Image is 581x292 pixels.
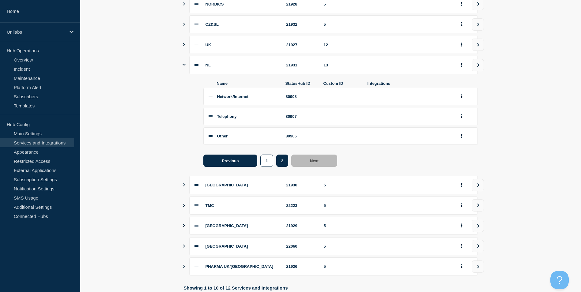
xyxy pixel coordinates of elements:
[183,257,186,275] button: Show services
[324,22,451,27] div: 5
[458,92,466,101] button: group actions
[472,18,484,31] button: view group
[206,63,211,67] span: NL
[206,244,248,249] span: [GEOGRAPHIC_DATA]
[286,264,316,269] div: 21926
[550,271,569,289] iframe: Help Scout Beacon - Open
[183,15,186,33] button: Show services
[458,60,466,70] button: group actions
[286,2,316,6] div: 21928
[472,199,484,212] button: view group
[472,59,484,71] button: view group
[217,81,278,86] span: Name
[310,159,319,163] span: Next
[472,220,484,232] button: view group
[458,40,466,50] button: group actions
[324,244,451,249] div: 5
[458,180,466,190] button: group actions
[472,179,484,191] button: view group
[286,244,316,249] div: 22060
[183,56,186,74] button: Show services
[206,22,219,27] span: CZ&SL
[286,223,316,228] div: 21929
[458,131,466,141] button: group actions
[324,203,451,208] div: 5
[286,63,316,67] div: 21931
[324,264,451,269] div: 5
[206,2,224,6] span: NORDICS
[286,22,316,27] div: 21932
[206,203,214,208] span: TMC
[324,223,451,228] div: 5
[458,201,466,210] button: group actions
[260,155,273,167] button: 1
[323,81,360,86] span: Custom ID
[286,114,316,119] div: 80907
[203,155,258,167] button: Previous
[206,223,248,228] span: [GEOGRAPHIC_DATA]
[183,36,186,54] button: Show services
[472,240,484,252] button: view group
[285,81,316,86] span: StatusHub ID
[472,260,484,273] button: view group
[324,63,451,67] div: 13
[286,183,316,187] div: 21930
[183,237,186,255] button: Show services
[458,20,466,29] button: group actions
[217,114,237,119] span: Telephony
[183,217,186,235] button: Show services
[458,221,466,230] button: group actions
[324,2,451,6] div: 5
[217,94,249,99] span: Network/Internet
[324,43,451,47] div: 12
[286,94,316,99] div: 80908
[291,155,337,167] button: Next
[458,262,466,271] button: group actions
[206,43,211,47] span: UK
[206,264,273,269] span: PHARMA UK/[GEOGRAPHIC_DATA]
[183,176,186,194] button: Show services
[276,155,288,167] button: 2
[184,285,321,290] p: Showing 1 to 10 of 12 Services and Integrations
[286,43,316,47] div: 21927
[286,134,316,138] div: 80906
[368,81,451,86] span: Integrations
[458,112,466,121] button: group actions
[217,134,228,138] span: Other
[183,197,186,215] button: Show services
[472,39,484,51] button: view group
[324,183,451,187] div: 5
[206,183,248,187] span: [GEOGRAPHIC_DATA]
[7,29,66,35] p: Unilabs
[458,241,466,251] button: group actions
[286,203,316,208] div: 22223
[222,159,239,163] span: Previous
